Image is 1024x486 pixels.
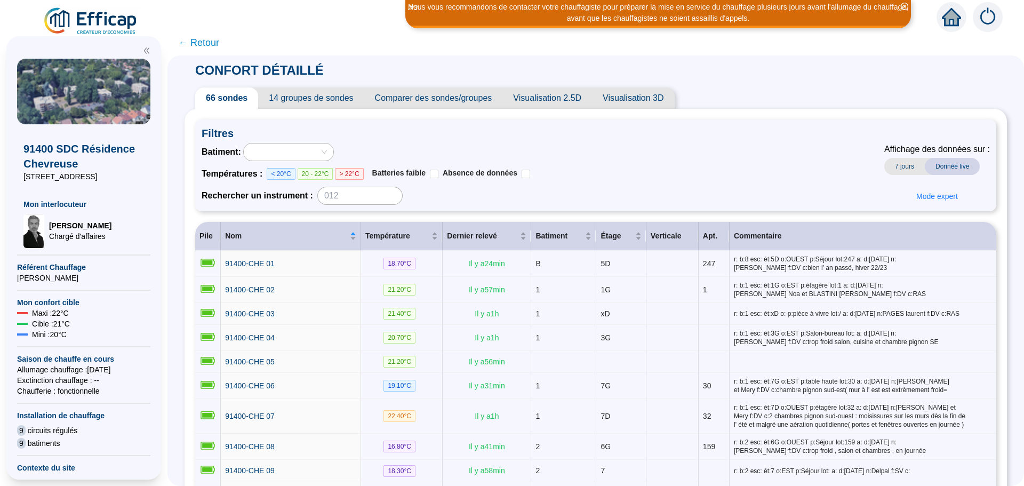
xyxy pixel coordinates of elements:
span: Chaufferie : fonctionnelle [17,386,150,396]
a: 91400-CHE 05 [225,356,275,368]
th: Nom [221,222,361,251]
span: 1G [601,285,611,294]
span: 21.20 °C [383,284,415,296]
span: Il y a 58 min [469,466,505,475]
span: Allumage chauffage : [DATE] [17,364,150,375]
span: Batiment [535,230,583,242]
span: Comparer des sondes/groupes [364,87,503,109]
span: Cible : 21 °C [32,318,70,329]
span: 66 sondes [195,87,258,109]
span: 91400-CHE 05 [225,357,275,366]
span: Saison de chauffe en cours [17,354,150,364]
span: [PERSON_NAME] [49,220,111,231]
span: 21.20 °C [383,356,415,368]
span: ← Retour [178,35,219,50]
th: Commentaire [730,222,996,251]
span: xD [601,309,610,318]
span: 7G [601,381,611,390]
span: Affichage des données sur : [884,143,990,156]
i: 2 / 3 [408,4,418,12]
span: Visualisation 2.5D [502,87,592,109]
a: 91400-CHE 09 [225,465,275,476]
span: 91400-CHE 07 [225,412,275,420]
span: 19.10 °C [383,380,415,392]
span: 91400-CHE 06 [225,381,275,390]
span: 14 groupes de sondes [258,87,364,109]
span: 22.40 °C [383,410,415,422]
span: Il y a 57 min [469,285,505,294]
span: Dernier relevé [447,230,518,242]
span: r: b:1 esc: ét:7D o:OUEST p:étagère lot:32 a: d:[DATE] n:[PERSON_NAME] et Mery f:DV c:2 chambres ... [734,403,992,429]
span: 32 [703,412,711,420]
span: 16.80 °C [383,441,415,452]
span: 1 [535,381,540,390]
span: Nom [225,230,348,242]
span: Températures : [202,168,267,180]
th: Verticale [646,222,699,251]
span: 1 [535,333,540,342]
a: 91400-CHE 07 [225,411,275,422]
span: Contexte du site [17,463,150,473]
span: Il y a 56 min [469,357,505,366]
span: 2 [535,466,540,475]
span: r: b:1 esc: ét:1G o:EST p:étagère lot:1 a: d:[DATE] n:[PERSON_NAME] Noa et BLASTINI [PERSON_NAME]... [734,281,992,298]
span: batiments [28,438,60,449]
span: 9 [17,425,26,436]
span: 1 [703,285,707,294]
span: Référent Chauffage [17,262,150,273]
th: Apt. [699,222,730,251]
span: 91400-CHE 09 [225,466,275,475]
span: 247 [703,259,715,268]
span: CONFORT DÉTAILLÉ [185,63,334,77]
span: r: b:1 esc: ét:7G o:EST p:table haute lot:30 a: d:[DATE] n:[PERSON_NAME] et Mery f:DV c:chambre p... [734,377,992,394]
span: 91400-CHE 01 [225,259,275,268]
span: 6G [601,442,611,451]
span: r: b:8 esc: ét:5D o:OUEST p:Séjour lot:247 a: d:[DATE] n:[PERSON_NAME] f:DV c:bien l' an passé, h... [734,255,992,272]
span: 1 [535,285,540,294]
span: 18.70 °C [383,258,415,269]
span: 7D [601,412,610,420]
span: Rechercher un instrument : [202,189,313,202]
span: circuits régulés [28,425,77,436]
span: Il y a 1 h [475,412,499,420]
span: 91400-CHE 08 [225,442,275,451]
span: 7 [601,466,605,475]
span: r: b:2 esc: ét:7 o:EST p:Séjour lot: a: d:[DATE] n:Delpal f:SV c: [734,467,992,475]
span: Il y a 41 min [469,442,505,451]
img: alerts [973,2,1003,32]
a: 91400-CHE 04 [225,332,275,344]
span: r: b:2 esc: ét:6G o:OUEST p:Séjour lot:159 a: d:[DATE] n:[PERSON_NAME] f:DV c:trop froid , salon ... [734,438,992,455]
span: Il y a 31 min [469,381,505,390]
span: Il y a 24 min [469,259,505,268]
span: Température [365,230,429,242]
span: 9 [17,438,26,449]
img: Chargé d'affaires [23,214,45,248]
span: 30 [703,381,711,390]
a: 91400-CHE 08 [225,441,275,452]
span: r: b:1 esc: ét:xD o: p:pièce à vivre lot:/ a: d:[DATE] n:PAGES laurent f:DV c:RAS [734,309,992,318]
span: Batteries faible [372,169,426,177]
span: [STREET_ADDRESS] [23,171,144,182]
span: 3G [601,333,611,342]
span: Mon confort cible [17,297,150,308]
span: Il y a 1 h [475,333,499,342]
th: Étage [596,222,646,251]
span: Mini : 20 °C [32,329,67,340]
span: Mon interlocuteur [23,199,144,210]
span: Absence de données [443,169,517,177]
span: B [535,259,540,268]
button: Mode expert [908,188,966,205]
span: 1 [535,412,540,420]
span: 18.30 °C [383,465,415,477]
span: Installation de chauffage [17,410,150,421]
span: Étage [601,230,633,242]
span: 21.40 °C [383,308,415,320]
a: 91400-CHE 03 [225,308,275,320]
a: 91400-CHE 01 [225,258,275,269]
span: Il y a 1 h [475,309,499,318]
span: double-left [143,47,150,54]
span: > 22°C [335,168,363,180]
span: close-circle [901,3,908,10]
span: < 20°C [267,168,295,180]
div: Nous vous recommandons de contacter votre chauffagiste pour préparer la mise en service du chauff... [407,2,909,24]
